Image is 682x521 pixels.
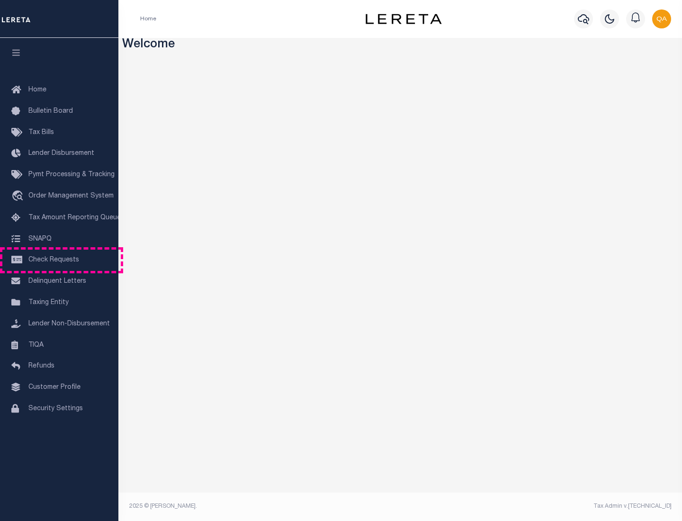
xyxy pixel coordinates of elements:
[28,405,83,412] span: Security Settings
[28,384,81,391] span: Customer Profile
[28,129,54,136] span: Tax Bills
[28,150,94,157] span: Lender Disbursement
[652,9,671,28] img: svg+xml;base64,PHN2ZyB4bWxucz0iaHR0cDovL3d3dy53My5vcmcvMjAwMC9zdmciIHBvaW50ZXItZXZlbnRzPSJub25lIi...
[28,171,115,178] span: Pymt Processing & Tracking
[28,108,73,115] span: Bulletin Board
[28,257,79,263] span: Check Requests
[28,321,110,327] span: Lender Non-Disbursement
[28,235,52,242] span: SNAPQ
[28,299,69,306] span: Taxing Entity
[122,38,679,53] h3: Welcome
[28,193,114,199] span: Order Management System
[11,190,27,203] i: travel_explore
[28,215,121,221] span: Tax Amount Reporting Queue
[28,363,54,369] span: Refunds
[407,502,672,511] div: Tax Admin v.[TECHNICAL_ID]
[366,14,441,24] img: logo-dark.svg
[140,15,156,23] li: Home
[28,278,86,285] span: Delinquent Letters
[122,502,401,511] div: 2025 © [PERSON_NAME].
[28,341,44,348] span: TIQA
[28,87,46,93] span: Home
